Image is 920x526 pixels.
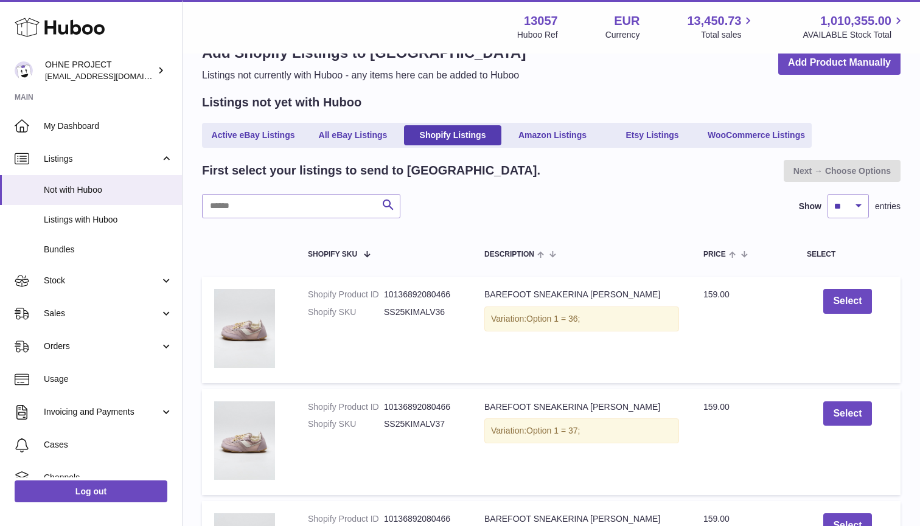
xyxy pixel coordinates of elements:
img: KIMA_LILAC_SMALL_21d0c197-b040-40c8-b113-5303e533af0e.jpg [214,401,275,480]
dd: 10136892080466 [384,401,460,413]
div: Select [807,251,888,258]
span: Orders [44,341,160,352]
span: Price [703,251,726,258]
a: Etsy Listings [604,125,701,145]
span: AVAILABLE Stock Total [803,29,905,41]
dt: Shopify SKU [308,418,384,430]
a: WooCommerce Listings [703,125,809,145]
dd: SS25KIMALV37 [384,418,460,430]
img: support@ohneproject.com [15,61,33,80]
strong: 13057 [524,13,558,29]
a: 13,450.73 Total sales [687,13,755,41]
span: Stock [44,275,160,286]
dt: Shopify Product ID [308,401,384,413]
img: KIMA_LILAC_SMALL_21d0c197-b040-40c8-b113-5303e533af0e.jpg [214,289,275,368]
span: 13,450.73 [687,13,741,29]
span: Description [484,251,534,258]
dt: Shopify Product ID [308,289,384,300]
h2: First select your listings to send to [GEOGRAPHIC_DATA]. [202,162,540,179]
dt: Shopify SKU [308,306,384,318]
span: entries [875,201,901,212]
dd: 10136892080466 [384,513,460,525]
span: [EMAIL_ADDRESS][DOMAIN_NAME] [45,71,179,81]
div: Variation: [484,306,679,331]
span: 1,010,355.00 [820,13,891,29]
h2: Listings not yet with Huboo [202,94,361,111]
div: BAREFOOT SNEAKERINA [PERSON_NAME] [484,513,679,525]
span: 159.00 [703,289,730,299]
span: Invoicing and Payments [44,406,160,418]
a: Amazon Listings [504,125,601,145]
a: Log out [15,480,167,502]
div: BAREFOOT SNEAKERINA [PERSON_NAME] [484,289,679,300]
dd: 10136892080466 [384,289,460,300]
strong: EUR [614,13,639,29]
a: Add Product Manually [778,50,901,75]
span: My Dashboard [44,120,173,132]
span: Option 1 = 37; [526,426,580,435]
a: All eBay Listings [304,125,402,145]
div: BAREFOOT SNEAKERINA [PERSON_NAME] [484,401,679,413]
a: Shopify Listings [404,125,501,145]
span: Listings [44,153,160,165]
span: Usage [44,373,173,385]
span: Listings with Huboo [44,214,173,226]
div: OHNE PROJECT [45,59,155,82]
dt: Shopify Product ID [308,513,384,525]
span: 159.00 [703,514,730,524]
dd: SS25KIMALV36 [384,306,460,318]
div: Currency [605,29,640,41]
a: 1,010,355.00 AVAILABLE Stock Total [803,13,905,41]
p: Listings not currently with Huboo - any items here can be added to Huboo [202,69,526,82]
span: Sales [44,308,160,319]
span: Total sales [701,29,755,41]
span: Cases [44,439,173,451]
span: Option 1 = 36; [526,314,580,324]
div: Variation: [484,418,679,443]
span: Not with Huboo [44,184,173,196]
a: Active eBay Listings [204,125,302,145]
span: Shopify SKU [308,251,357,258]
span: 159.00 [703,402,730,412]
label: Show [799,201,821,212]
button: Select [823,289,871,314]
span: Channels [44,472,173,483]
button: Select [823,401,871,426]
div: Huboo Ref [517,29,558,41]
span: Bundles [44,244,173,255]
